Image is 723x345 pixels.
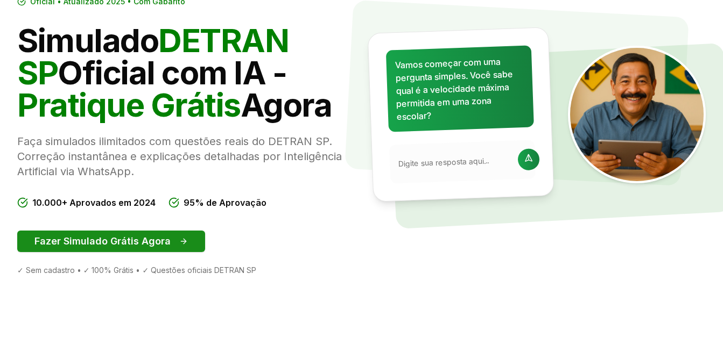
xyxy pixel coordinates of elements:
[17,21,289,92] span: DETRAN SP
[17,231,205,252] button: Fazer Simulado Grátis Agora
[17,265,353,276] div: ✓ Sem cadastro • ✓ 100% Grátis • ✓ Questões oficiais DETRAN SP
[398,155,511,169] input: Digite sua resposta aqui...
[184,196,266,209] span: 95% de Aprovação
[17,85,241,124] span: Pratique Grátis
[395,54,525,123] p: Vamos começar com uma pergunta simples. Você sabe qual é a velocidade máxima permitida em uma zon...
[32,196,156,209] span: 10.000+ Aprovados em 2024
[17,24,353,121] h1: Simulado Oficial com IA - Agora
[17,134,353,179] p: Faça simulados ilimitados com questões reais do DETRAN SP. Correção instantânea e explicações det...
[568,46,706,183] img: Tio Trânsito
